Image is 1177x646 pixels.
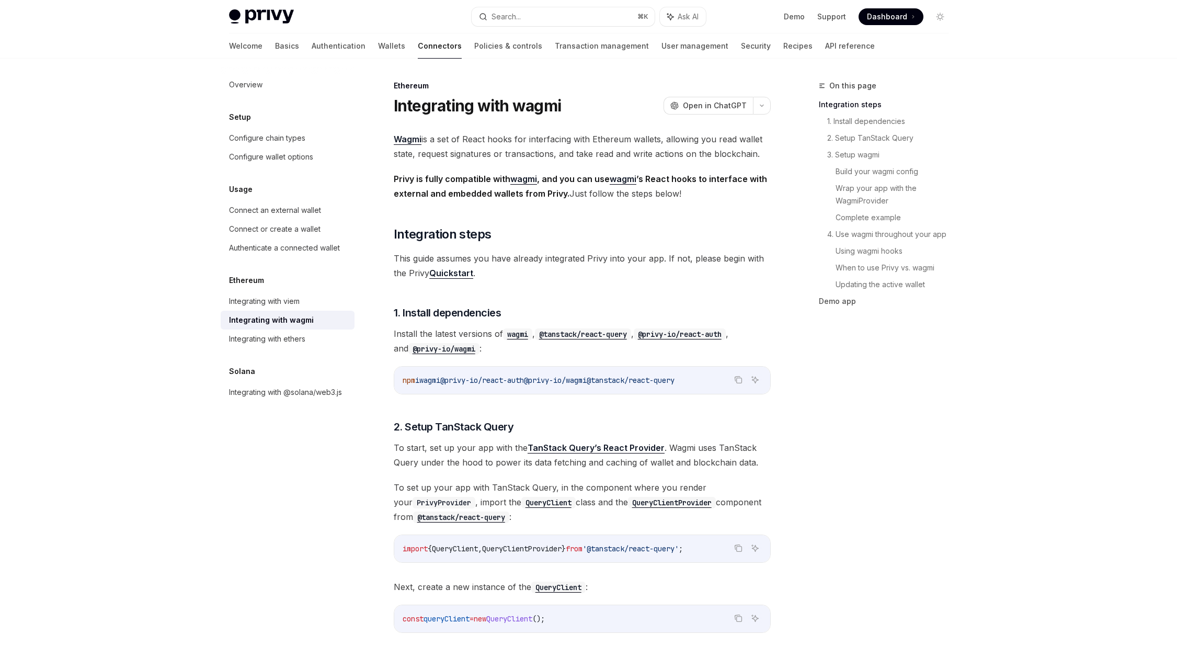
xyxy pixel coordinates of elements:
[378,33,405,59] a: Wallets
[836,209,957,226] a: Complete example
[660,7,706,26] button: Ask AI
[419,376,440,385] span: wagmi
[221,75,355,94] a: Overview
[229,274,264,287] h5: Ethereum
[221,148,355,166] a: Configure wallet options
[836,163,957,180] a: Build your wagmi config
[432,544,478,553] span: QueryClient
[867,12,907,22] span: Dashboard
[827,146,957,163] a: 3. Setup wagmi
[413,512,509,523] code: @tanstack/react-query
[817,12,846,22] a: Support
[229,132,305,144] div: Configure chain types
[413,497,475,508] code: PrivyProvider
[532,614,545,624] span: ();
[683,100,747,111] span: Open in ChatGPT
[408,343,479,354] a: @privy-io/wagmi
[229,78,262,91] div: Overview
[582,544,679,553] span: '@tanstack/react-query'
[819,293,957,310] a: Demo app
[418,33,462,59] a: Connectors
[482,544,562,553] span: QueryClientProvider
[408,343,479,355] code: @privy-io/wagmi
[424,614,470,624] span: queryClient
[229,223,321,235] div: Connect or create a wallet
[637,13,648,21] span: ⌘ K
[229,295,300,308] div: Integrating with viem
[783,33,813,59] a: Recipes
[836,276,957,293] a: Updating the active wallet
[819,96,957,113] a: Integration steps
[827,113,957,130] a: 1. Install dependencies
[394,174,767,199] strong: Privy is fully compatible with , and you can use ’s React hooks to interface with external and em...
[836,259,957,276] a: When to use Privy vs. wagmi
[403,376,415,385] span: npm
[472,7,655,26] button: Search...⌘K
[859,8,923,25] a: Dashboard
[748,611,762,625] button: Ask AI
[664,97,753,115] button: Open in ChatGPT
[394,172,771,201] span: Just follow the steps below!
[634,328,726,340] code: @privy-io/react-auth
[829,80,876,92] span: On this page
[394,480,771,524] span: To set up your app with TanStack Query, in the component where you render your , import the class...
[535,328,631,340] code: @tanstack/react-query
[229,151,313,163] div: Configure wallet options
[503,328,532,339] a: wagmi
[275,33,299,59] a: Basics
[679,544,683,553] span: ;
[827,130,957,146] a: 2. Setup TanStack Query
[566,544,582,553] span: from
[415,376,419,385] span: i
[229,386,342,399] div: Integrating with @solana/web3.js
[492,10,521,23] div: Search...
[221,129,355,148] a: Configure chain types
[741,33,771,59] a: Security
[229,333,305,345] div: Integrating with ethers
[678,12,699,22] span: Ask AI
[428,544,432,553] span: {
[474,614,486,624] span: new
[732,611,745,625] button: Copy the contents from the code block
[394,226,492,243] span: Integration steps
[229,242,340,254] div: Authenticate a connected wallet
[825,33,875,59] a: API reference
[221,383,355,402] a: Integrating with @solana/web3.js
[394,326,771,356] span: Install the latest versions of , , , and :
[394,132,771,161] span: is a set of React hooks for interfacing with Ethereum wallets, allowing you read wallet state, re...
[413,512,509,522] a: @tanstack/react-query
[394,440,771,470] span: To start, set up your app with the . Wagmi uses TanStack Query under the hood to power its data f...
[229,9,294,24] img: light logo
[440,376,524,385] span: @privy-io/react-auth
[486,614,532,624] span: QueryClient
[503,328,532,340] code: wagmi
[531,582,586,592] a: QueryClient
[403,544,428,553] span: import
[748,373,762,387] button: Ask AI
[394,251,771,280] span: This guide assumes you have already integrated Privy into your app. If not, please begin with the...
[429,268,473,279] a: Quickstart
[524,376,587,385] span: @privy-io/wagmi
[748,541,762,555] button: Ask AI
[221,220,355,239] a: Connect or create a wallet
[587,376,675,385] span: @tanstack/react-query
[535,328,631,339] a: @tanstack/react-query
[474,33,542,59] a: Policies & controls
[394,305,501,320] span: 1. Install dependencies
[221,201,355,220] a: Connect an external wallet
[836,180,957,209] a: Wrap your app with the WagmiProvider
[521,497,576,507] a: QueryClient
[221,239,355,257] a: Authenticate a connected wallet
[394,134,421,145] a: Wagmi
[562,544,566,553] span: }
[634,328,726,339] a: @privy-io/react-auth
[229,111,251,123] h5: Setup
[394,420,514,434] span: 2. Setup TanStack Query
[221,311,355,330] a: Integrating with wagmi
[221,292,355,311] a: Integrating with viem
[510,174,537,185] a: wagmi
[528,443,665,454] a: TanStack Query’s React Provider
[221,330,355,348] a: Integrating with ethers
[836,243,957,259] a: Using wagmi hooks
[229,183,253,196] h5: Usage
